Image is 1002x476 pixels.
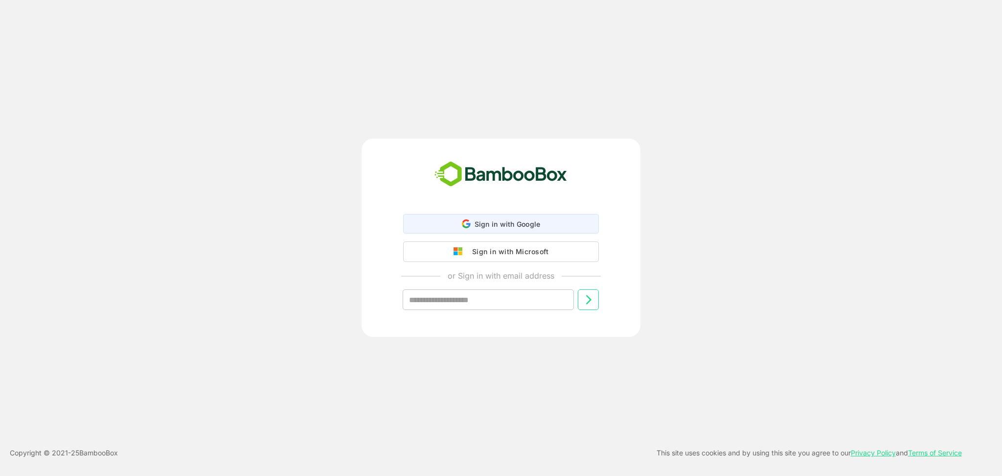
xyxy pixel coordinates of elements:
[657,447,962,459] p: This site uses cookies and by using this site you agree to our and
[448,270,554,282] p: or Sign in with email address
[429,158,572,190] img: bamboobox
[398,233,604,254] iframe: Sign in with Google Button
[851,449,896,457] a: Privacy Policy
[403,214,599,234] div: Sign in with Google
[908,449,962,457] a: Terms of Service
[10,447,118,459] p: Copyright © 2021- 25 BambooBox
[475,220,541,228] span: Sign in with Google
